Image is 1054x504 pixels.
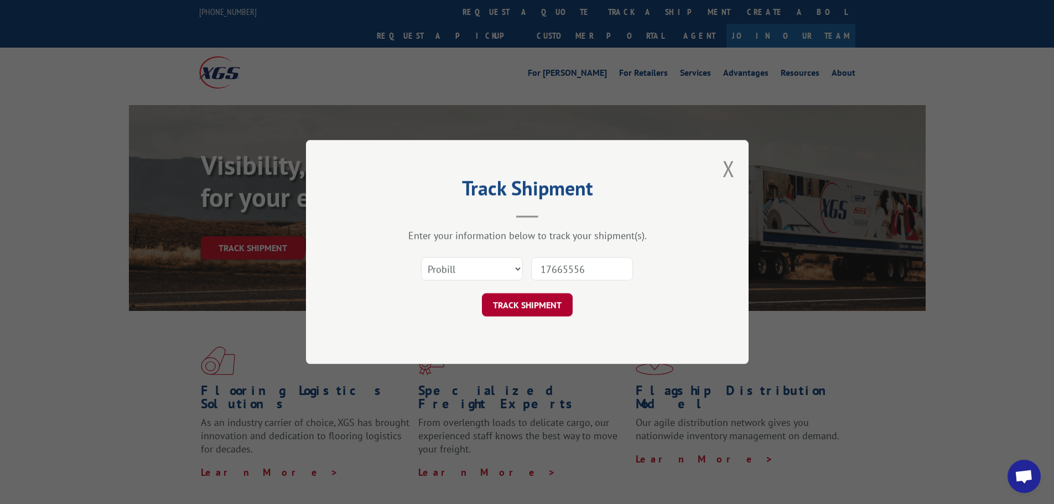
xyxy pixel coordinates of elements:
[361,229,693,242] div: Enter your information below to track your shipment(s).
[482,293,573,316] button: TRACK SHIPMENT
[361,180,693,201] h2: Track Shipment
[531,257,633,280] input: Number(s)
[1008,460,1041,493] div: Open chat
[723,154,735,183] button: Close modal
